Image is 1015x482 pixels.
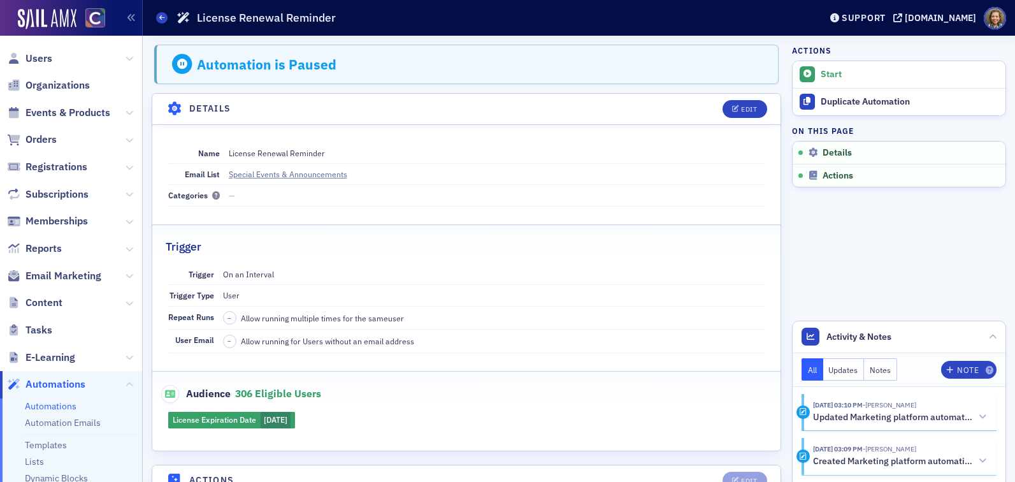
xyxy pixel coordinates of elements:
button: Updates [823,358,865,381]
div: Start [821,69,999,80]
dd: On an Interval [223,264,765,284]
span: Actions [823,170,853,182]
button: Notes [864,358,897,381]
a: Automations [25,400,76,412]
span: Reports [25,242,62,256]
a: Content [7,296,62,310]
time: 10/13/2025 03:09 PM [813,444,863,453]
span: Automations [25,377,85,391]
a: Email Marketing [7,269,101,283]
span: Users [25,52,52,66]
span: Trigger Type [169,290,214,300]
span: Katie Foo [863,444,916,453]
span: Repeat Runs [168,312,214,322]
a: Automation Emails [25,417,101,428]
time: 10/13/2025 03:10 PM [813,400,863,409]
a: Automations [7,377,85,391]
a: View Homepage [76,8,105,30]
h2: Trigger [166,238,201,255]
button: Created Marketing platform automation: License Renewal Reminder [813,455,988,468]
span: Memberships [25,214,88,228]
div: License Renewal Reminder [229,147,325,159]
button: Edit [723,100,767,118]
span: Allow running for Users without an email address [241,335,414,347]
button: Note [941,361,997,379]
a: Lists [25,456,44,467]
a: Organizations [7,78,90,92]
a: Tasks [7,323,52,337]
a: E-Learning [7,351,75,365]
span: User [223,290,240,300]
span: E-Learning [25,351,75,365]
button: Start [793,61,1005,88]
h4: Details [189,102,231,115]
a: Memberships [7,214,88,228]
span: Content [25,296,62,310]
a: Users [7,52,52,66]
span: Tasks [25,323,52,337]
span: 306 eligible users [235,387,321,400]
button: Updated Marketing platform automation: License Renewal Reminder [813,411,988,424]
span: – [227,314,231,323]
h4: On this page [792,125,1006,136]
span: — [229,190,235,200]
span: User Email [175,335,214,345]
span: – [227,337,231,346]
a: Registrations [7,160,87,174]
h4: Actions [792,45,831,56]
span: Katie Foo [863,400,916,409]
span: Registrations [25,160,87,174]
div: Edit [741,106,757,113]
span: Email Marketing [25,269,101,283]
span: Trigger [189,269,214,279]
span: Categories [168,190,220,200]
a: Templates [25,439,67,451]
div: Note [957,367,979,374]
button: [DOMAIN_NAME] [893,13,981,22]
h5: Updated Marketing platform automation: License Renewal Reminder [813,412,973,423]
span: Orders [25,133,57,147]
span: Subscriptions [25,187,89,201]
span: Activity & Notes [826,330,891,344]
span: Audience [161,385,231,403]
div: Activity [796,449,810,463]
div: Support [842,12,886,24]
span: Email List [185,169,220,179]
a: Special Events & Announcements [229,168,359,180]
img: SailAMX [85,8,105,28]
div: Duplicate Automation [821,96,999,108]
span: Name [198,148,220,158]
a: Duplicate Automation [793,88,1005,115]
h1: License Renewal Reminder [197,10,336,26]
img: SailAMX [18,9,76,29]
div: Activity [796,405,810,419]
div: [DOMAIN_NAME] [905,12,976,24]
a: Subscriptions [7,187,89,201]
a: Reports [7,242,62,256]
a: Orders [7,133,57,147]
h5: Created Marketing platform automation: License Renewal Reminder [813,456,973,467]
span: Events & Products [25,106,110,120]
span: Organizations [25,78,90,92]
span: Profile [984,7,1006,29]
span: Allow running multiple times for the same user [241,312,404,324]
a: Events & Products [7,106,110,120]
button: All [802,358,823,381]
span: Details [823,147,852,159]
div: Automation is Paused [197,56,336,73]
